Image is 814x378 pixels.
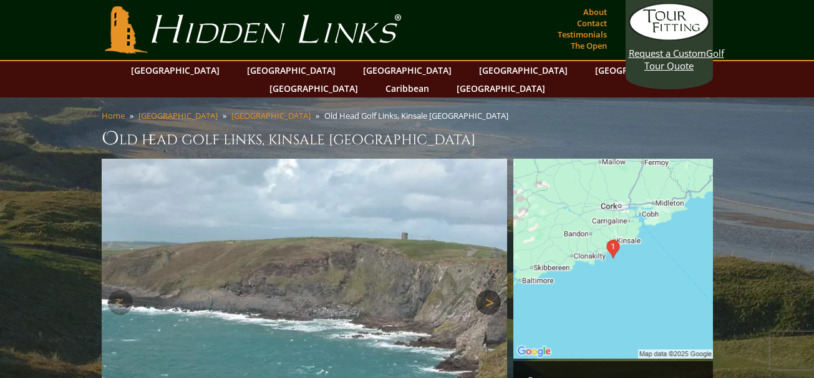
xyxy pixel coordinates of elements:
[629,3,710,72] a: Request a CustomGolf Tour Quote
[513,159,713,359] img: Google Map of Old Head Golf Links, Kinsale, Ireland
[568,37,610,54] a: The Open
[138,110,218,121] a: [GEOGRAPHIC_DATA]
[357,61,458,79] a: [GEOGRAPHIC_DATA]
[580,3,610,21] a: About
[450,79,551,97] a: [GEOGRAPHIC_DATA]
[574,14,610,32] a: Contact
[473,61,574,79] a: [GEOGRAPHIC_DATA]
[102,126,713,151] h1: Old Head Golf Links, Kinsale [GEOGRAPHIC_DATA]
[324,110,513,121] li: Old Head Golf Links, Kinsale [GEOGRAPHIC_DATA]
[476,290,501,315] a: Next
[125,61,226,79] a: [GEOGRAPHIC_DATA]
[589,61,690,79] a: [GEOGRAPHIC_DATA]
[555,26,610,43] a: Testimonials
[108,290,133,315] a: Previous
[263,79,364,97] a: [GEOGRAPHIC_DATA]
[102,110,125,121] a: Home
[379,79,435,97] a: Caribbean
[231,110,311,121] a: [GEOGRAPHIC_DATA]
[629,47,706,59] span: Request a Custom
[241,61,342,79] a: [GEOGRAPHIC_DATA]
